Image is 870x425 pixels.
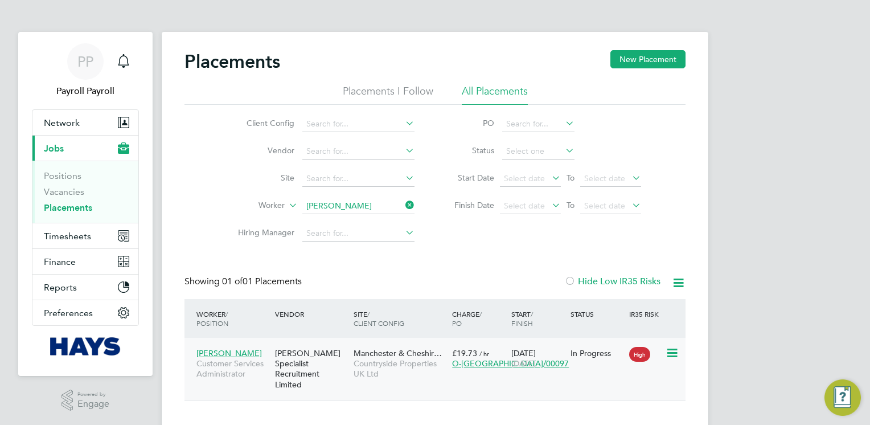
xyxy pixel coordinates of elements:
[184,276,304,288] div: Showing
[824,379,861,416] button: Engage Resource Center
[77,390,109,399] span: Powered by
[44,202,92,213] a: Placements
[32,84,139,98] span: Payroll Payroll
[44,231,91,242] span: Timesheets
[219,200,285,211] label: Worker
[196,348,262,358] span: [PERSON_NAME]
[563,170,578,185] span: To
[196,309,228,328] span: / Position
[502,144,574,160] input: Select one
[196,358,269,379] span: Customer Services Administrator
[222,276,243,287] span: 01 of
[32,249,138,274] button: Finance
[194,304,272,333] div: Worker
[610,50,686,68] button: New Placement
[563,198,578,213] span: To
[564,276,660,287] label: Hide Low IR35 Risks
[32,43,139,98] a: PPPayroll Payroll
[32,110,138,135] button: Network
[272,342,351,395] div: [PERSON_NAME] Specialist Recruitment Limited
[50,337,121,355] img: hays-logo-retina.png
[44,308,93,318] span: Preferences
[44,282,77,293] span: Reports
[443,200,494,210] label: Finish Date
[354,309,404,328] span: / Client Config
[443,118,494,128] label: PO
[229,227,294,238] label: Hiring Manager
[302,144,415,160] input: Search for...
[32,161,138,223] div: Jobs
[229,145,294,156] label: Vendor
[44,256,76,267] span: Finance
[44,186,84,197] a: Vacancies
[343,84,433,105] li: Placements I Follow
[302,171,415,187] input: Search for...
[479,349,489,358] span: / hr
[302,116,415,132] input: Search for...
[626,304,666,324] div: IR35 Risk
[302,198,415,214] input: Search for...
[452,358,569,369] span: O-[GEOGRAPHIC_DATA]/00097
[584,201,625,211] span: Select date
[504,201,545,211] span: Select date
[354,348,442,358] span: Manchester & Cheshir…
[511,358,536,369] span: [DATE]
[44,117,80,128] span: Network
[32,223,138,248] button: Timesheets
[502,116,574,132] input: Search for...
[584,173,625,183] span: Select date
[32,300,138,325] button: Preferences
[222,276,302,287] span: 01 Placements
[443,145,494,156] label: Status
[449,304,508,333] div: Charge
[568,304,627,324] div: Status
[629,347,650,362] span: High
[354,358,446,379] span: Countryside Properties UK Ltd
[508,304,568,333] div: Start
[508,342,568,374] div: [DATE]
[302,226,415,242] input: Search for...
[443,173,494,183] label: Start Date
[184,50,280,73] h2: Placements
[32,275,138,300] button: Reports
[511,309,533,328] span: / Finish
[571,348,624,358] div: In Progress
[272,304,351,324] div: Vendor
[462,84,528,105] li: All Placements
[18,32,153,376] nav: Main navigation
[61,390,110,411] a: Powered byEngage
[32,337,139,355] a: Go to home page
[351,304,449,333] div: Site
[44,143,64,154] span: Jobs
[452,348,477,358] span: £19.73
[32,136,138,161] button: Jobs
[452,309,482,328] span: / PO
[504,173,545,183] span: Select date
[44,170,81,181] a: Positions
[77,399,109,409] span: Engage
[229,173,294,183] label: Site
[229,118,294,128] label: Client Config
[194,342,686,352] a: [PERSON_NAME]Customer Services Administrator[PERSON_NAME] Specialist Recruitment LimitedMancheste...
[77,54,93,69] span: PP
